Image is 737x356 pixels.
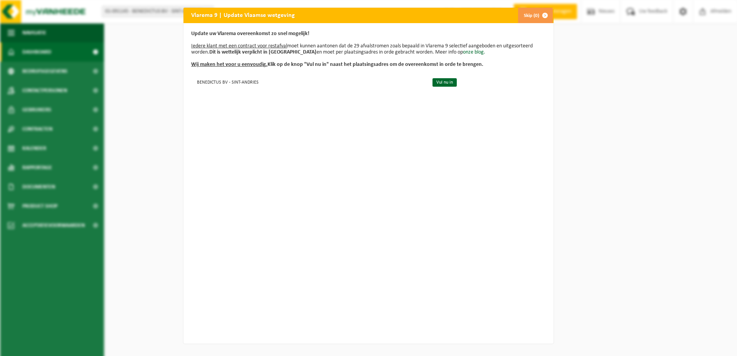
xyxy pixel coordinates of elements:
[518,8,553,23] button: Skip (0)
[191,31,546,68] p: moet kunnen aantonen dat de 29 afvalstromen zoals bepaald in Vlarema 9 selectief aangeboden en ui...
[191,31,310,37] b: Update uw Vlarema overeenkomst zo snel mogelijk!
[191,76,426,88] td: BENEDICTUS BV - SINT-ANDRIES
[209,49,316,55] b: Dit is wettelijk verplicht in [GEOGRAPHIC_DATA]
[191,62,268,67] u: Wij maken het voor u eenvoudig.
[463,49,485,55] a: onze blog.
[191,62,483,67] b: Klik op de knop "Vul nu in" naast het plaatsingsadres om de overeenkomst in orde te brengen.
[191,43,287,49] u: Iedere klant met een contract voor restafval
[183,8,303,22] h2: Vlarema 9 | Update Vlaamse wetgeving
[432,78,457,87] a: Vul nu in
